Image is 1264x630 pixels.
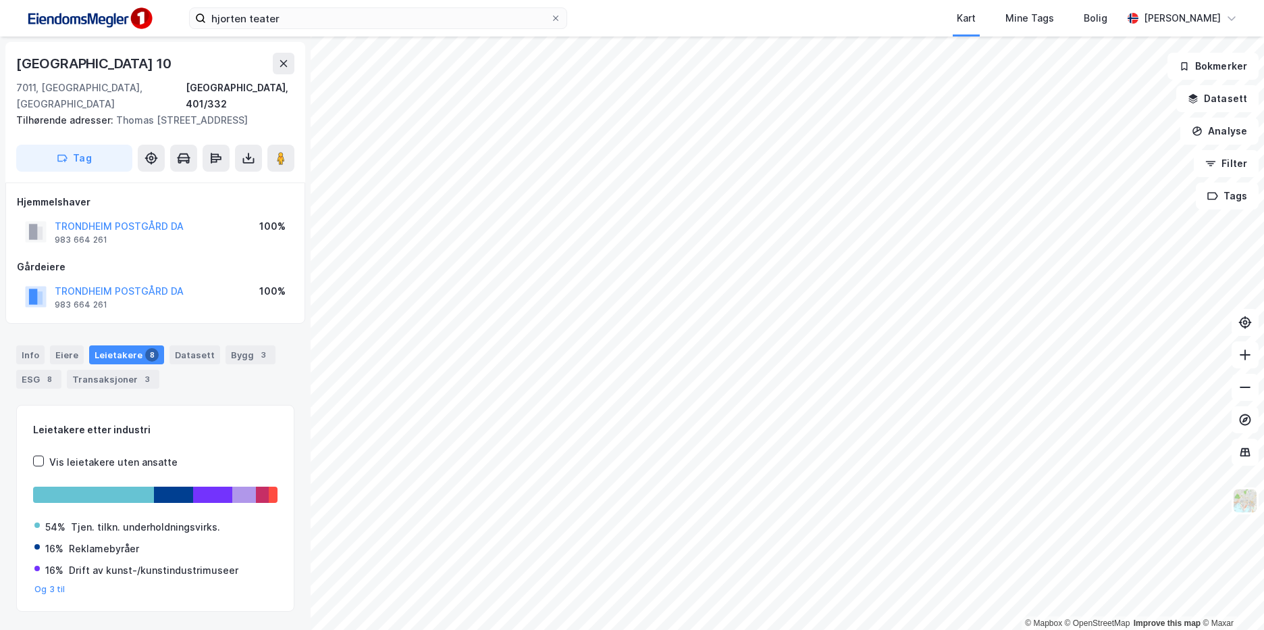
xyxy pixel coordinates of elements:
[55,299,107,310] div: 983 664 261
[169,345,220,364] div: Datasett
[1167,53,1259,80] button: Bokmerker
[1196,565,1264,630] div: Kontrollprogram for chat
[69,541,139,557] div: Reklamebyråer
[259,218,286,235] div: 100%
[71,519,220,535] div: Tjen. tilkn. underholdningsvirks.
[1180,118,1259,145] button: Analyse
[16,80,186,112] div: 7011, [GEOGRAPHIC_DATA], [GEOGRAPHIC_DATA]
[17,194,294,210] div: Hjemmelshaver
[1084,10,1107,26] div: Bolig
[49,454,178,470] div: Vis leietakere uten ansatte
[957,10,976,26] div: Kart
[45,541,63,557] div: 16%
[1196,565,1264,630] iframe: Chat Widget
[16,370,61,389] div: ESG
[140,372,154,386] div: 3
[22,3,157,34] img: F4PB6Px+NJ5v8B7XTbfpPpyloAAAAASUVORK5CYII=
[1144,10,1221,26] div: [PERSON_NAME]
[1196,183,1259,210] button: Tags
[34,584,65,595] button: Og 3 til
[17,259,294,275] div: Gårdeiere
[45,562,63,579] div: 16%
[67,370,159,389] div: Transaksjoner
[55,235,107,245] div: 983 664 261
[16,114,116,126] span: Tilhørende adresser:
[16,53,174,74] div: [GEOGRAPHIC_DATA] 10
[226,345,275,364] div: Bygg
[1134,619,1201,628] a: Improve this map
[1176,85,1259,112] button: Datasett
[1065,619,1130,628] a: OpenStreetMap
[45,519,65,535] div: 54%
[16,145,132,172] button: Tag
[33,422,278,438] div: Leietakere etter industri
[50,345,84,364] div: Eiere
[259,283,286,299] div: 100%
[16,345,45,364] div: Info
[16,112,284,128] div: Thomas [STREET_ADDRESS]
[186,80,294,112] div: [GEOGRAPHIC_DATA], 401/332
[1025,619,1062,628] a: Mapbox
[1232,488,1258,514] img: Z
[89,345,164,364] div: Leietakere
[69,562,238,579] div: Drift av kunst-/kunstindustrimuseer
[1005,10,1054,26] div: Mine Tags
[43,372,56,386] div: 8
[145,348,159,362] div: 8
[257,348,270,362] div: 3
[1194,150,1259,177] button: Filter
[206,8,550,28] input: Søk på adresse, matrikkel, gårdeiere, leietakere eller personer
